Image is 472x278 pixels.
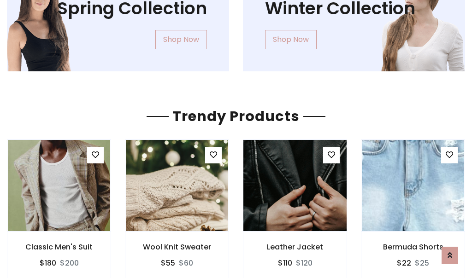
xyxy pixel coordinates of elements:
del: $25 [415,258,429,268]
span: Trendy Products [169,106,303,126]
a: Shop Now [265,30,317,49]
h6: $22 [397,259,411,267]
h6: $55 [161,259,175,267]
del: $60 [179,258,193,268]
h6: Classic Men's Suit [7,243,111,251]
h6: Bermuda Shorts [361,243,465,251]
h6: $110 [278,259,292,267]
h6: Wool Knit Sweater [125,243,229,251]
del: $120 [296,258,313,268]
h6: $180 [40,259,56,267]
h6: Leather Jacket [243,243,347,251]
a: Shop Now [155,30,207,49]
del: $200 [60,258,79,268]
